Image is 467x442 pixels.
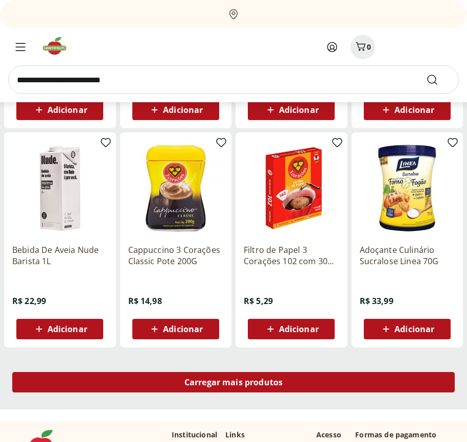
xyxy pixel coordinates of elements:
[360,141,455,236] img: Adoçante Culinário Sucralose Linea 70G
[163,106,203,114] span: Adicionar
[8,35,33,59] button: Menu
[12,141,108,236] img: Bebida De Aveia Nude Barista 1L
[248,100,335,120] button: Adicionar
[364,319,451,339] button: Adicionar
[351,35,375,59] button: Carrinho
[48,325,87,333] span: Adicionar
[316,430,341,440] p: Acesso
[8,65,459,94] input: search
[248,319,335,339] button: Adicionar
[48,106,87,114] span: Adicionar
[163,325,203,333] span: Adicionar
[367,42,371,52] span: 0
[355,430,447,440] p: Formas de pagamento
[184,378,283,386] span: Carregar mais produtos
[172,430,217,440] p: Institucional
[12,372,455,397] a: Carregar mais produtos
[426,74,451,86] button: Submit Search
[16,319,103,339] button: Adicionar
[360,244,455,267] a: Adoçante Culinário Sucralose Linea 70G
[244,295,273,307] span: R$ 5,29
[132,319,219,339] button: Adicionar
[12,295,46,307] span: R$ 22,99
[41,36,75,56] img: Hortifruti
[244,244,339,267] a: Filtro de Papel 3 Corações 102 com 30 Unidades
[16,100,103,120] button: Adicionar
[128,244,224,267] a: Cappuccino 3 Corações Classic Pote 200G
[364,100,451,120] button: Adicionar
[12,244,108,267] a: Bebida De Aveia Nude Barista 1L
[394,325,434,333] span: Adicionar
[128,295,162,307] span: R$ 14,98
[279,106,319,114] span: Adicionar
[360,295,393,307] span: R$ 33,99
[128,141,224,236] img: Cappuccino 3 Corações Classic Pote 200G
[244,141,339,236] img: Filtro de Papel 3 Corações 102 com 30 Unidades
[394,106,434,114] span: Adicionar
[132,100,219,120] button: Adicionar
[279,325,319,333] span: Adicionar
